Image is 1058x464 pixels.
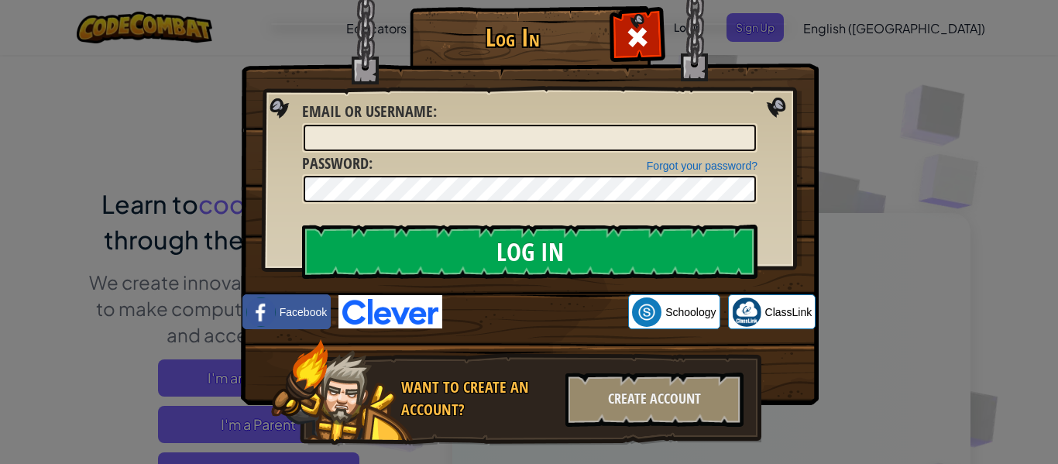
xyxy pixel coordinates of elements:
h1: Log In [414,24,611,51]
img: schoology.png [632,297,661,327]
span: Facebook [280,304,327,320]
div: Want to create an account? [401,376,556,421]
span: ClassLink [765,304,812,320]
a: Forgot your password? [647,160,757,172]
div: Create Account [565,373,744,427]
img: facebook_small.png [246,297,276,327]
label: : [302,153,373,175]
label: : [302,101,437,123]
img: clever-logo-blue.png [338,295,442,328]
span: Password [302,153,369,174]
iframe: Sign in with Google Button [442,295,628,329]
span: Schoology [665,304,716,320]
img: classlink-logo-small.png [732,297,761,327]
input: Log In [302,225,757,279]
span: Email or Username [302,101,433,122]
